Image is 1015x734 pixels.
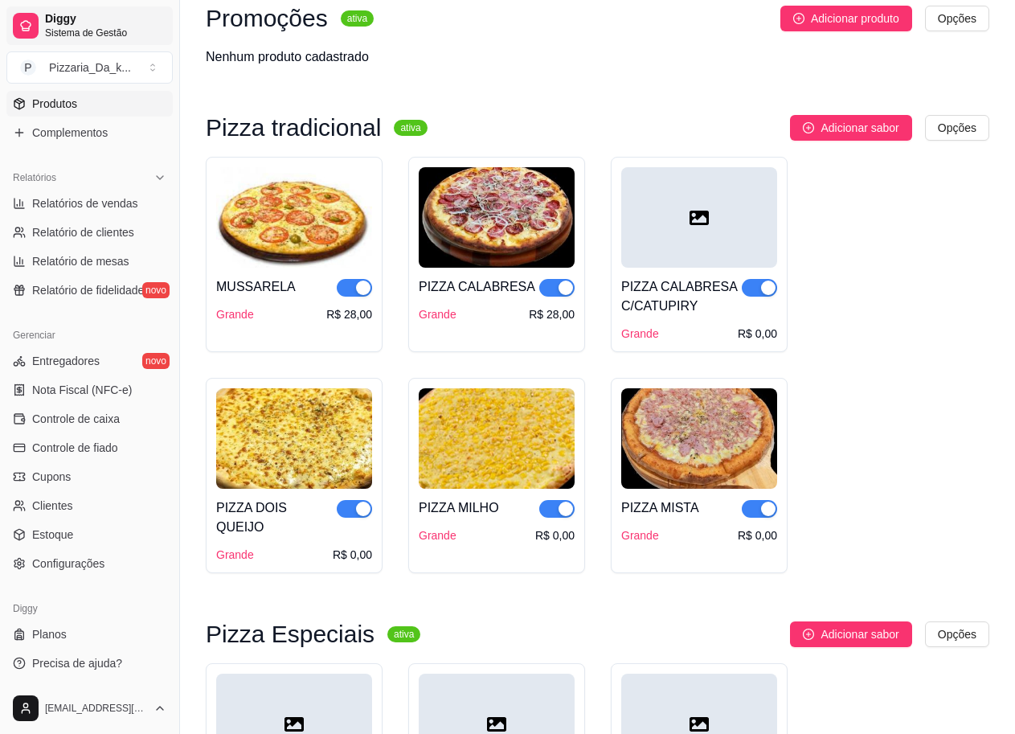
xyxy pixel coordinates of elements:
[45,702,147,715] span: [EMAIL_ADDRESS][DOMAIN_NAME]
[32,282,144,298] span: Relatório de fidelidade
[6,6,173,45] a: DiggySistema de Gestão
[32,195,138,211] span: Relatórios de vendas
[49,59,131,76] div: Pizzaria_Da_k ...
[821,625,898,643] span: Adicionar sabor
[206,118,381,137] h3: Pizza tradicional
[6,551,173,576] a: Configurações
[326,306,372,322] div: R$ 28,00
[6,596,173,621] div: Diggy
[387,626,420,642] sup: ativa
[6,120,173,146] a: Complementos
[32,253,129,269] span: Relatório de mesas
[6,91,173,117] a: Produtos
[216,498,337,537] div: PIZZA DOIS QUEIJO
[925,621,989,647] button: Opções
[45,27,166,39] span: Sistema de Gestão
[32,440,118,456] span: Controle de fiado
[419,277,535,297] div: PIZZA CALABRESA
[790,621,911,647] button: Adicionar sabor
[621,498,699,518] div: PIZZA MISTA
[821,119,898,137] span: Adicionar sabor
[206,9,328,28] h3: Promoções
[6,51,173,84] button: Select a team
[925,115,989,141] button: Opções
[32,655,122,671] span: Precisa de ajuda?
[780,6,912,31] button: Adicionar produto
[206,47,369,67] div: Nenhum produto cadastrado
[32,224,134,240] span: Relatório de clientes
[6,248,173,274] a: Relatório de mesas
[32,556,104,572] span: Configurações
[811,10,899,27] span: Adicionar produto
[32,527,73,543] span: Estoque
[394,120,427,136] sup: ativa
[793,13,804,24] span: plus-circle
[6,650,173,676] a: Precisa de ajuda?
[790,115,911,141] button: Adicionar sabor
[803,122,814,133] span: plus-circle
[32,411,120,427] span: Controle de caixa
[419,498,499,518] div: PIZZA MILHO
[925,6,989,31] button: Opções
[216,167,372,268] img: product-image
[938,625,976,643] span: Opções
[333,547,372,563] div: R$ 0,00
[529,306,575,322] div: R$ 28,00
[738,527,777,543] div: R$ 0,00
[6,621,173,647] a: Planos
[6,689,173,728] button: [EMAIL_ADDRESS][DOMAIN_NAME]
[216,388,372,489] img: product-image
[803,629,814,640] span: plus-circle
[6,219,173,245] a: Relatório de clientes
[938,10,976,27] span: Opções
[738,326,777,342] div: R$ 0,00
[938,119,976,137] span: Opções
[6,277,173,303] a: Relatório de fidelidadenovo
[32,469,71,485] span: Cupons
[6,493,173,519] a: Clientes
[45,12,166,27] span: Diggy
[6,435,173,461] a: Controle de fiado
[6,191,173,216] a: Relatórios de vendas
[216,547,254,563] div: Grande
[419,527,456,543] div: Grande
[6,406,173,432] a: Controle de caixa
[6,464,173,490] a: Cupons
[216,306,254,322] div: Grande
[6,322,173,348] div: Gerenciar
[621,527,659,543] div: Grande
[32,382,132,398] span: Nota Fiscal (NFC-e)
[341,10,374,27] sup: ativa
[419,306,456,322] div: Grande
[419,167,575,268] img: product-image
[32,96,77,112] span: Produtos
[13,171,56,184] span: Relatórios
[419,388,575,489] img: product-image
[32,498,73,514] span: Clientes
[32,125,108,141] span: Complementos
[621,277,742,316] div: PIZZA CALABRESA C/CATUPIRY
[621,326,659,342] div: Grande
[32,626,67,642] span: Planos
[6,522,173,547] a: Estoque
[20,59,36,76] span: P
[206,625,374,644] h3: Pizza Especiais
[216,277,296,297] div: MUSSARELA
[32,353,100,369] span: Entregadores
[6,348,173,374] a: Entregadoresnovo
[6,377,173,403] a: Nota Fiscal (NFC-e)
[621,388,777,489] img: product-image
[535,527,575,543] div: R$ 0,00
